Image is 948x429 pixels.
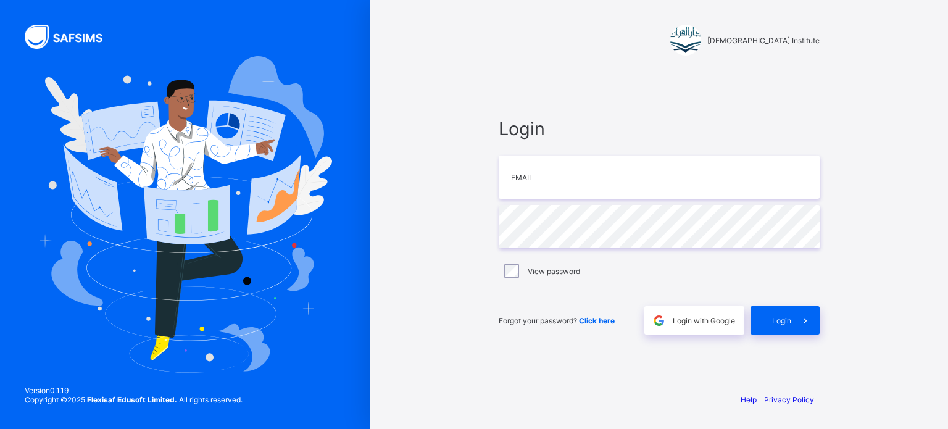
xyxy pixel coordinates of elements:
[25,386,243,395] span: Version 0.1.19
[772,316,791,325] span: Login
[38,56,332,372] img: Hero Image
[499,316,615,325] span: Forgot your password?
[87,395,177,404] strong: Flexisaf Edusoft Limited.
[499,118,820,140] span: Login
[25,395,243,404] span: Copyright © 2025 All rights reserved.
[764,395,814,404] a: Privacy Policy
[579,316,615,325] a: Click here
[652,314,666,328] img: google.396cfc9801f0270233282035f929180a.svg
[673,316,735,325] span: Login with Google
[25,25,117,49] img: SAFSIMS Logo
[741,395,757,404] a: Help
[528,267,580,276] label: View password
[707,36,820,45] span: [DEMOGRAPHIC_DATA] Institute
